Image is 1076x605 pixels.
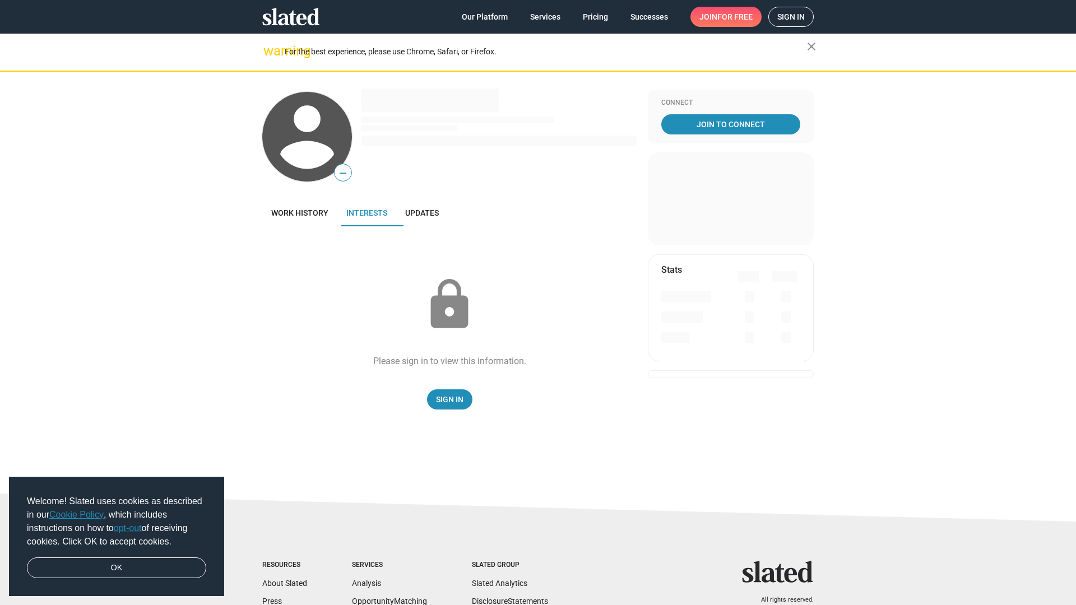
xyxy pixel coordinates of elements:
a: Sign in [768,7,814,27]
a: Joinfor free [690,7,762,27]
mat-icon: lock [421,277,477,333]
a: Pricing [574,7,617,27]
a: Interests [337,199,396,226]
a: dismiss cookie message [27,557,206,579]
span: Sign In [436,389,463,409]
span: Pricing [583,7,608,27]
span: Interests [346,208,387,217]
span: for free [717,7,753,27]
div: For the best experience, please use Chrome, Safari, or Firefox. [285,44,807,59]
mat-card-title: Stats [661,264,682,276]
div: Slated Group [472,561,548,570]
a: Work history [262,199,337,226]
div: Connect [661,99,800,108]
div: Services [352,561,427,570]
div: Please sign in to view this information. [373,355,526,367]
a: Updates [396,199,448,226]
a: Our Platform [453,7,517,27]
a: Successes [622,7,677,27]
span: Join [699,7,753,27]
a: Services [521,7,569,27]
a: About Slated [262,579,307,588]
span: Welcome! Slated uses cookies as described in our , which includes instructions on how to of recei... [27,495,206,548]
span: Our Platform [462,7,508,27]
span: Work history [271,208,328,217]
a: Join To Connect [661,114,800,134]
span: Join To Connect [664,114,798,134]
mat-icon: close [805,40,818,53]
mat-icon: warning [263,44,277,58]
a: Cookie Policy [49,510,104,519]
span: Services [530,7,560,27]
div: cookieconsent [9,477,224,597]
a: Analysis [352,579,381,588]
span: Updates [405,208,439,217]
span: — [335,166,351,180]
a: opt-out [114,523,142,533]
span: Successes [630,7,668,27]
a: Slated Analytics [472,579,527,588]
a: Sign In [427,389,472,409]
div: Resources [262,561,307,570]
span: Sign in [777,7,805,26]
